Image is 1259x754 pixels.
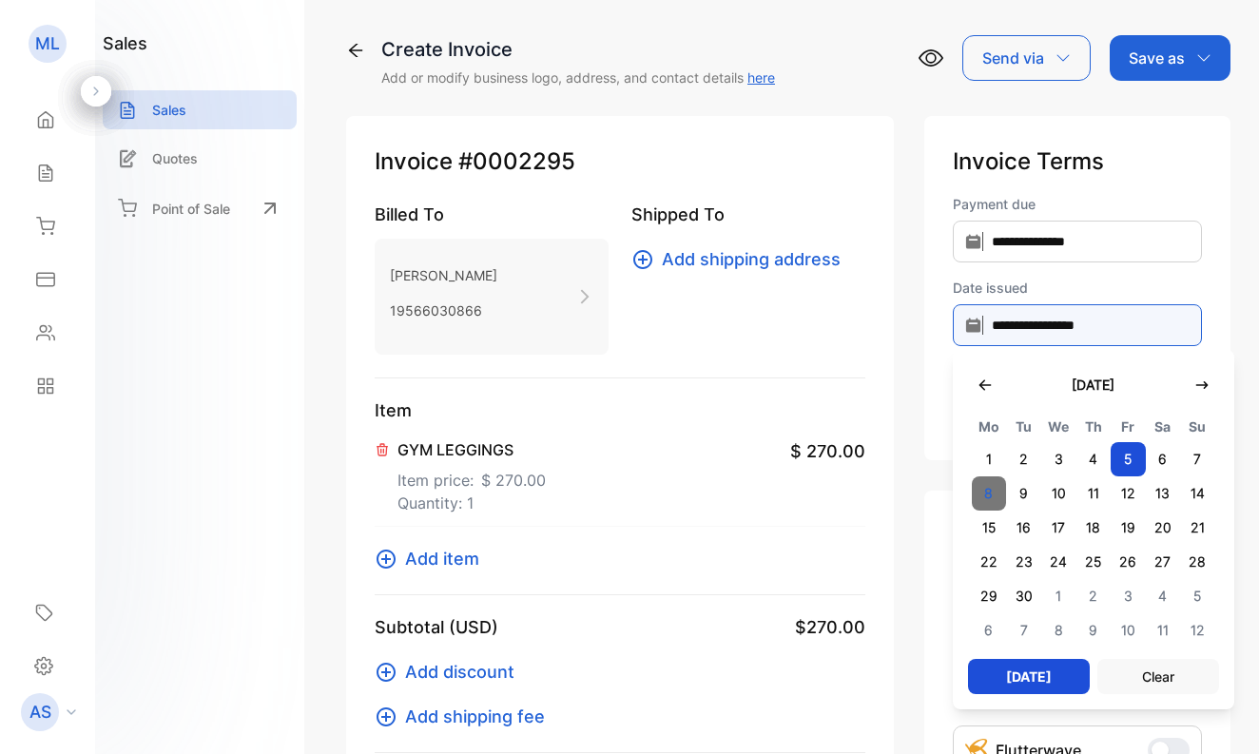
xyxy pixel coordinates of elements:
[1041,476,1076,511] span: 10
[953,145,1202,179] p: Invoice Terms
[1041,613,1076,648] span: 8
[972,442,1007,476] span: 1
[1097,659,1219,694] button: Clear
[1111,579,1146,613] span: 3
[1006,545,1041,579] span: 23
[1180,442,1215,476] span: 7
[982,47,1044,69] p: Send via
[1180,613,1215,648] span: 12
[1146,579,1181,613] span: 4
[1180,511,1215,545] span: 21
[953,194,1202,214] label: Payment due
[1146,416,1181,438] span: Sa
[1006,613,1041,648] span: 7
[962,35,1091,81] button: Send via
[1041,579,1076,613] span: 1
[375,614,498,640] p: Subtotal (USD)
[397,461,546,492] p: Item price:
[375,546,491,571] button: Add item
[1180,416,1215,438] span: Su
[103,187,297,229] a: Point of Sale
[481,469,546,492] span: $ 270.00
[1006,416,1041,438] span: Tu
[1146,476,1181,511] span: 13
[1075,416,1111,438] span: Th
[1146,613,1181,648] span: 11
[1075,442,1111,476] span: 4
[1111,613,1146,648] span: 10
[1111,545,1146,579] span: 26
[103,139,297,178] a: Quotes
[972,416,1007,438] span: Mo
[29,700,51,725] p: AS
[152,100,186,120] p: Sales
[1180,476,1215,511] span: 14
[972,579,1007,613] span: 29
[972,476,1007,511] span: 8
[972,613,1007,648] span: 6
[1075,579,1111,613] span: 2
[972,545,1007,579] span: 22
[405,704,545,729] span: Add shipping fee
[1075,545,1111,579] span: 25
[405,546,479,571] span: Add item
[1041,416,1076,438] span: We
[1111,476,1146,511] span: 12
[1146,545,1181,579] span: 27
[375,704,556,729] button: Add shipping fee
[1006,476,1041,511] span: 9
[152,199,230,219] p: Point of Sale
[15,8,72,65] button: Open LiveChat chat widget
[1111,416,1146,438] span: Fr
[631,246,852,272] button: Add shipping address
[1111,442,1146,476] span: 5
[397,492,546,514] p: Quantity: 1
[1146,511,1181,545] span: 20
[1006,579,1041,613] span: 30
[1041,442,1076,476] span: 3
[1041,545,1076,579] span: 24
[390,261,497,289] p: [PERSON_NAME]
[1180,579,1215,613] span: 5
[1075,613,1111,648] span: 9
[747,69,775,86] a: here
[1006,442,1041,476] span: 2
[1053,365,1133,404] button: [DATE]
[103,30,147,56] h1: sales
[152,148,198,168] p: Quotes
[1041,511,1076,545] span: 17
[397,438,546,461] p: GYM LEGGINGS
[790,438,865,464] span: $ 270.00
[1146,442,1181,476] span: 6
[968,659,1090,694] button: [DATE]
[35,31,60,56] p: ML
[405,659,514,685] span: Add discount
[375,397,865,423] p: Item
[1075,511,1111,545] span: 18
[1075,476,1111,511] span: 11
[953,278,1202,298] label: Date issued
[662,246,841,272] span: Add shipping address
[1006,511,1041,545] span: 16
[375,659,526,685] button: Add discount
[1110,35,1230,81] button: Save as
[375,202,609,227] p: Billed To
[1111,511,1146,545] span: 19
[1129,47,1185,69] p: Save as
[631,202,865,227] p: Shipped To
[381,68,775,87] p: Add or modify business logo, address, and contact details
[103,90,297,129] a: Sales
[381,35,775,64] div: Create Invoice
[375,145,865,179] p: Invoice
[795,614,865,640] span: $270.00
[390,297,497,324] p: 19566030866
[1180,545,1215,579] span: 28
[972,511,1007,545] span: 15
[458,145,575,179] span: #0002295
